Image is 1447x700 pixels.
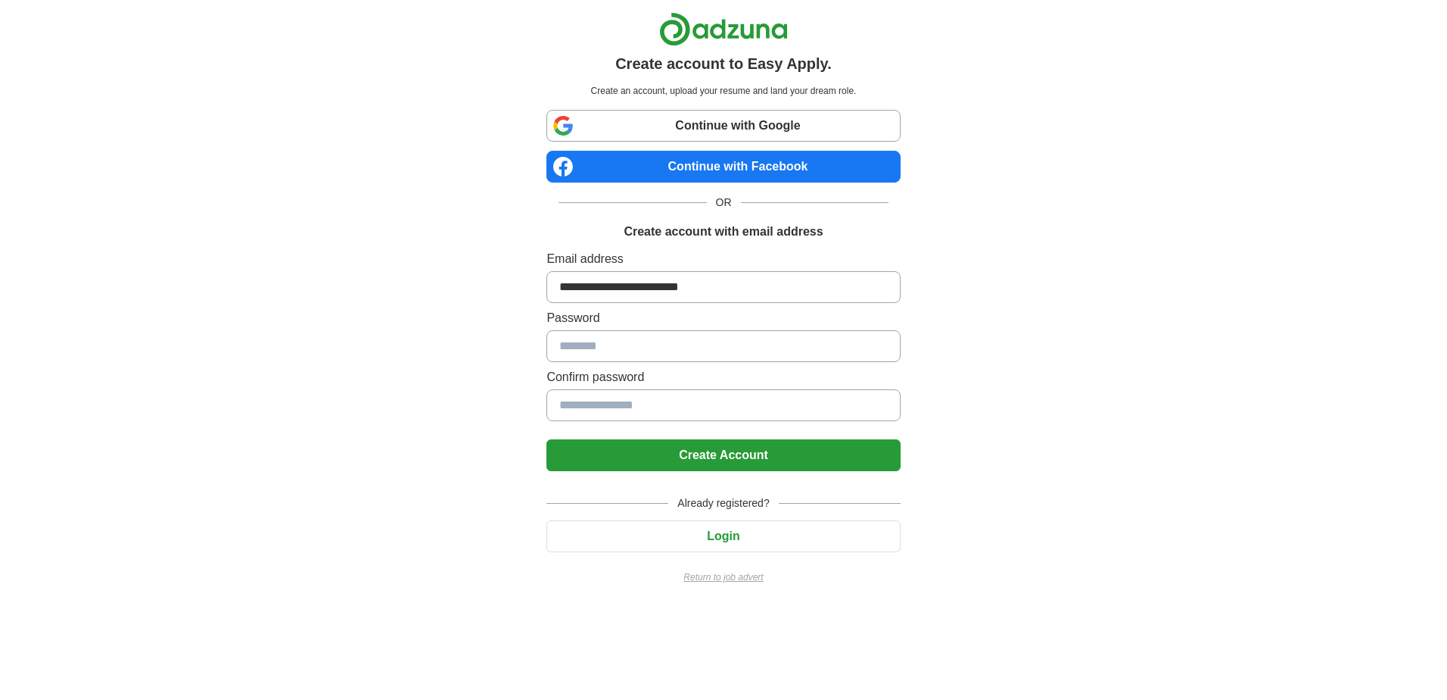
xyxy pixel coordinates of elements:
[659,12,788,46] img: Adzuna logo
[546,570,900,584] a: Return to job advert
[546,439,900,471] button: Create Account
[546,309,900,327] label: Password
[549,84,897,98] p: Create an account, upload your resume and land your dream role.
[546,520,900,552] button: Login
[546,530,900,542] a: Login
[546,110,900,142] a: Continue with Google
[546,368,900,386] label: Confirm password
[546,250,900,268] label: Email address
[668,495,778,511] span: Already registered?
[546,151,900,183] a: Continue with Facebook
[707,195,741,211] span: OR
[615,52,832,75] h1: Create account to Easy Apply.
[624,223,823,241] h1: Create account with email address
